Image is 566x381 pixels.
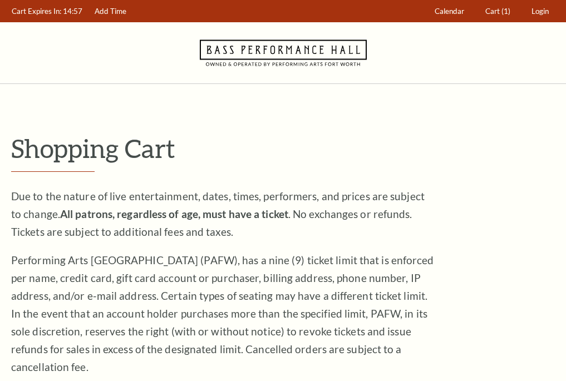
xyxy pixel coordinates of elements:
[60,207,288,220] strong: All patrons, regardless of age, must have a ticket
[90,1,132,22] a: Add Time
[435,7,464,16] span: Calendar
[480,1,516,22] a: Cart (1)
[63,7,82,16] span: 14:57
[11,134,555,162] p: Shopping Cart
[430,1,470,22] a: Calendar
[11,251,434,376] p: Performing Arts [GEOGRAPHIC_DATA] (PAFW), has a nine (9) ticket limit that is enforced per name, ...
[11,190,425,238] span: Due to the nature of live entertainment, dates, times, performers, and prices are subject to chan...
[531,7,549,16] span: Login
[501,7,510,16] span: (1)
[12,7,61,16] span: Cart Expires In:
[526,1,554,22] a: Login
[485,7,500,16] span: Cart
